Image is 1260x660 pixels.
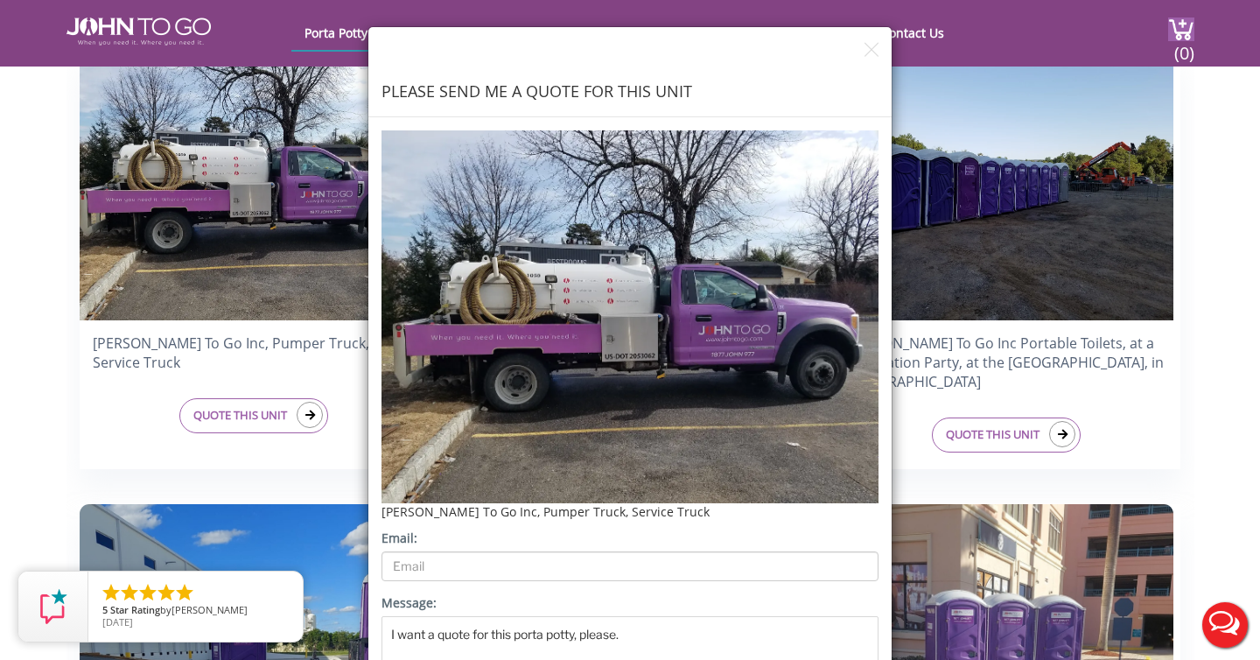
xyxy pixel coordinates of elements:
[137,582,158,603] li: 
[381,551,878,581] input: Email
[110,603,160,616] span: Star Rating
[381,530,417,547] label: Email:
[381,594,437,612] label: Message:
[1190,590,1260,660] button: Live Chat
[381,57,878,103] h4: PLEASE SEND ME A QUOTE FOR THIS UNIT
[119,582,140,603] li: 
[381,130,878,503] img: John-To-Go-Inc-Pumper-Truck-Service-Truck.png
[864,42,878,57] img: close icon
[102,605,289,617] span: by
[102,615,133,628] span: [DATE]
[156,582,177,603] li: 
[36,589,71,624] img: Review Rating
[381,503,878,521] p: [PERSON_NAME] To Go Inc, Pumper Truck, Service Truck
[171,603,248,616] span: [PERSON_NAME]
[101,582,122,603] li: 
[174,582,195,603] li: 
[102,603,108,616] span: 5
